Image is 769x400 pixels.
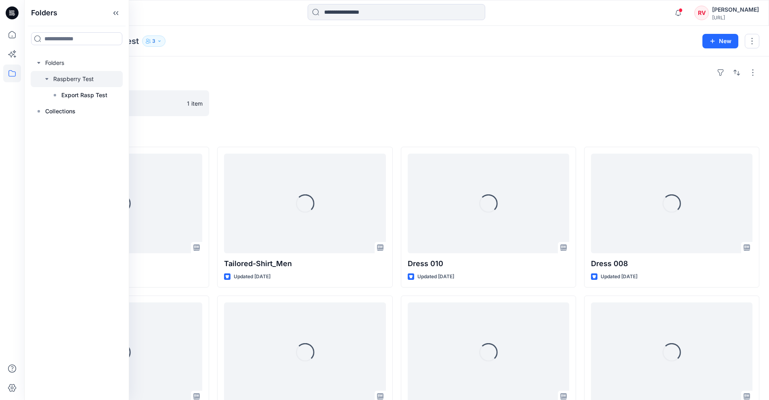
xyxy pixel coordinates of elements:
p: 3 [152,37,155,46]
p: Updated [DATE] [234,273,270,281]
div: [PERSON_NAME] [712,5,759,15]
p: Updated [DATE] [601,273,637,281]
p: Tailored-Shirt_Men [224,258,386,269]
button: 3 [142,35,166,47]
div: [URL] [712,15,759,21]
p: 1 item [187,99,203,108]
p: Dress 008 [591,258,752,269]
p: Collections [45,106,75,116]
p: Updated [DATE] [417,273,454,281]
p: Dress 010 [408,258,569,269]
button: New [702,34,738,48]
div: RV [694,6,709,20]
p: Export Rasp Test [61,90,107,100]
h4: Styles [34,129,759,139]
